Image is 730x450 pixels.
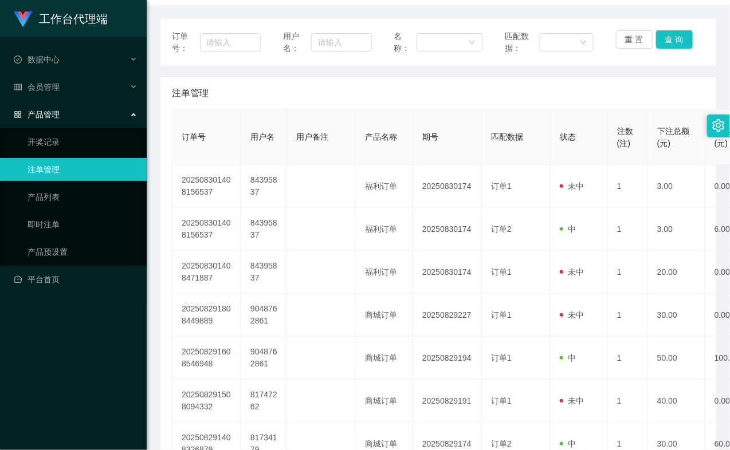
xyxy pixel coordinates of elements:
[283,30,312,54] span: 用户名：
[491,310,512,319] span: 订单1
[648,294,705,337] td: 30.00
[413,337,482,380] td: 20250829194
[356,251,413,294] td: 福利订单
[14,268,138,291] a: 图标: dashboard平台首页
[648,165,705,208] td: 3.00
[608,380,648,423] td: 1
[560,132,576,141] span: 状态
[608,208,648,251] td: 1
[491,439,512,448] span: 订单2
[241,380,287,423] td: 81747262
[28,185,138,208] a: 产品列表
[648,208,705,251] td: 3.00
[172,86,209,100] span: 注单管理
[241,251,287,294] td: 84395837
[356,380,413,423] td: 商城订单
[241,208,287,251] td: 84395837
[608,165,648,208] td: 1
[394,30,417,54] span: 名称：
[311,33,371,52] input: 请输入
[608,251,648,294] td: 1
[560,310,584,319] span: 未中
[296,132,328,141] span: 用户备注
[39,1,108,37] h1: 工作台代理端
[648,337,705,380] td: 50.00
[505,30,540,54] span: 匹配数据：
[28,213,138,236] a: 即时注单
[241,165,287,208] td: 84395837
[172,337,241,380] td: 202508291608546948
[712,119,725,132] i: 图标: setting
[608,294,648,337] td: 1
[356,208,413,251] td: 福利订单
[172,30,200,54] span: 订单号：
[14,110,60,119] span: 产品管理
[413,208,482,251] td: 20250830174
[491,224,512,234] span: 订单2
[365,132,397,141] span: 产品名称
[580,39,587,47] i: 图标: down
[608,337,648,380] td: 1
[560,181,584,191] span: 未中
[28,240,138,263] a: 产品预设置
[616,30,653,49] button: 重 置
[413,294,482,337] td: 20250829227
[14,56,22,64] i: 图标: check-circle-o
[648,380,705,423] td: 40.00
[250,132,274,141] span: 用户名
[560,439,576,448] span: 中
[560,353,576,362] span: 中
[413,251,482,294] td: 20250830174
[356,337,413,380] td: 商城订单
[491,353,512,362] span: 订单1
[14,110,22,119] i: 图标: appstore-o
[14,55,60,64] span: 数据中心
[241,337,287,380] td: 9048762861
[560,267,584,277] span: 未中
[422,132,438,141] span: 期号
[14,83,22,91] i: 图标: table
[28,158,138,181] a: 注单管理
[491,267,512,277] span: 订单1
[560,396,584,405] span: 未中
[241,294,287,337] td: 9048762861
[14,82,60,92] span: 会员管理
[617,127,633,148] span: 注数(注)
[28,131,138,153] a: 开奖记录
[172,294,241,337] td: 202508291808449889
[648,251,705,294] td: 20.00
[491,132,523,141] span: 匹配数据
[172,208,241,251] td: 202508301408156537
[356,294,413,337] td: 商城订单
[172,380,241,423] td: 202508291508094332
[14,11,32,27] img: logo.9652507e.png
[491,181,512,191] span: 订单1
[560,224,576,234] span: 中
[657,127,689,148] span: 下注总额(元)
[356,165,413,208] td: 福利订单
[469,39,476,47] i: 图标: down
[200,33,261,52] input: 请输入
[182,132,206,141] span: 订单号
[491,396,512,405] span: 订单1
[172,251,241,294] td: 202508301408471887
[172,165,241,208] td: 202508301408156537
[413,165,482,208] td: 20250830174
[656,30,693,49] button: 查 询
[14,14,108,23] a: 工作台代理端
[413,380,482,423] td: 20250829191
